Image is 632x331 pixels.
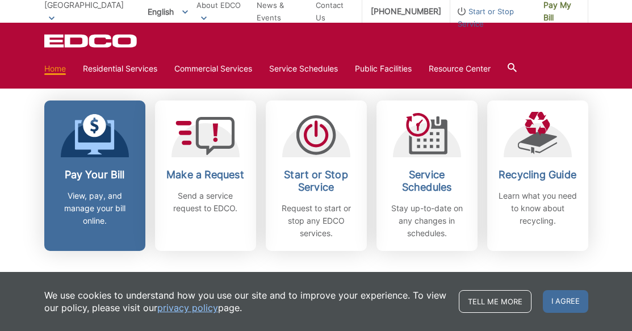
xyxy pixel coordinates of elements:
span: I agree [543,290,588,313]
h2: Service Schedules [385,169,469,194]
h2: Recycling Guide [496,169,580,181]
p: Stay up-to-date on any changes in schedules. [385,202,469,240]
p: View, pay, and manage your bill online. [53,190,137,227]
a: Resource Center [429,62,491,75]
h2: Make a Request [164,169,248,181]
a: Public Facilities [355,62,412,75]
a: Recycling Guide Learn what you need to know about recycling. [487,100,588,251]
span: English [139,2,196,21]
p: Learn what you need to know about recycling. [496,190,580,227]
a: Home [44,62,66,75]
h2: Start or Stop Service [274,169,358,194]
p: Send a service request to EDCO. [164,190,248,215]
a: Pay Your Bill View, pay, and manage your bill online. [44,100,145,251]
a: Service Schedules Stay up-to-date on any changes in schedules. [376,100,478,251]
a: Make a Request Send a service request to EDCO. [155,100,256,251]
a: Commercial Services [174,62,252,75]
p: Request to start or stop any EDCO services. [274,202,358,240]
h2: Pay Your Bill [53,169,137,181]
a: Residential Services [83,62,157,75]
a: Tell me more [459,290,531,313]
a: privacy policy [157,301,218,314]
a: EDCD logo. Return to the homepage. [44,34,139,48]
a: Service Schedules [269,62,338,75]
p: We use cookies to understand how you use our site and to improve your experience. To view our pol... [44,289,447,314]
